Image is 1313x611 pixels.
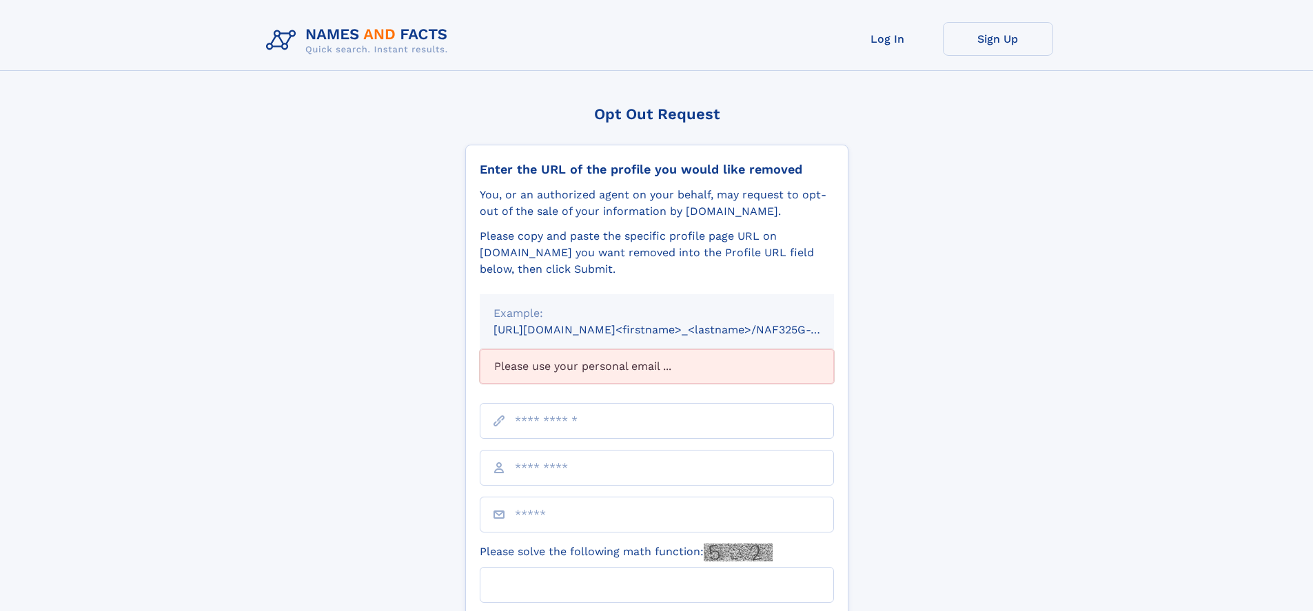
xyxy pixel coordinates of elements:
div: Please use your personal email ... [480,349,834,384]
div: Example: [493,305,820,322]
div: Enter the URL of the profile you would like removed [480,162,834,177]
a: Log In [833,22,943,56]
img: Logo Names and Facts [261,22,459,59]
div: Opt Out Request [465,105,848,123]
div: You, or an authorized agent on your behalf, may request to opt-out of the sale of your informatio... [480,187,834,220]
a: Sign Up [943,22,1053,56]
small: [URL][DOMAIN_NAME]<firstname>_<lastname>/NAF325G-xxxxxxxx [493,323,860,336]
div: Please copy and paste the specific profile page URL on [DOMAIN_NAME] you want removed into the Pr... [480,228,834,278]
label: Please solve the following math function: [480,543,773,561]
